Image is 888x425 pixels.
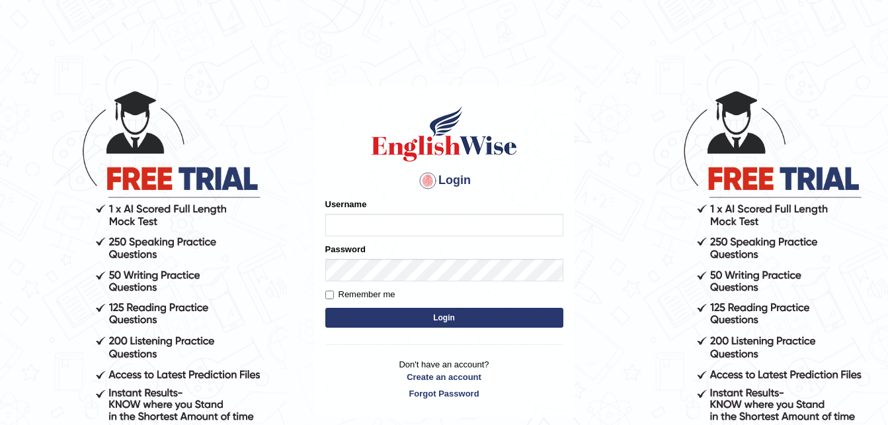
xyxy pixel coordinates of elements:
a: Create an account [325,371,563,383]
p: Don't have an account? [325,358,563,399]
input: Remember me [325,291,334,299]
label: Username [325,198,367,211]
a: Forgot Password [325,387,563,400]
img: Logo of English Wise sign in for intelligent practice with AI [369,104,520,164]
h4: Login [325,170,563,191]
label: Remember me [325,288,395,301]
button: Login [325,308,563,328]
label: Password [325,243,366,256]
